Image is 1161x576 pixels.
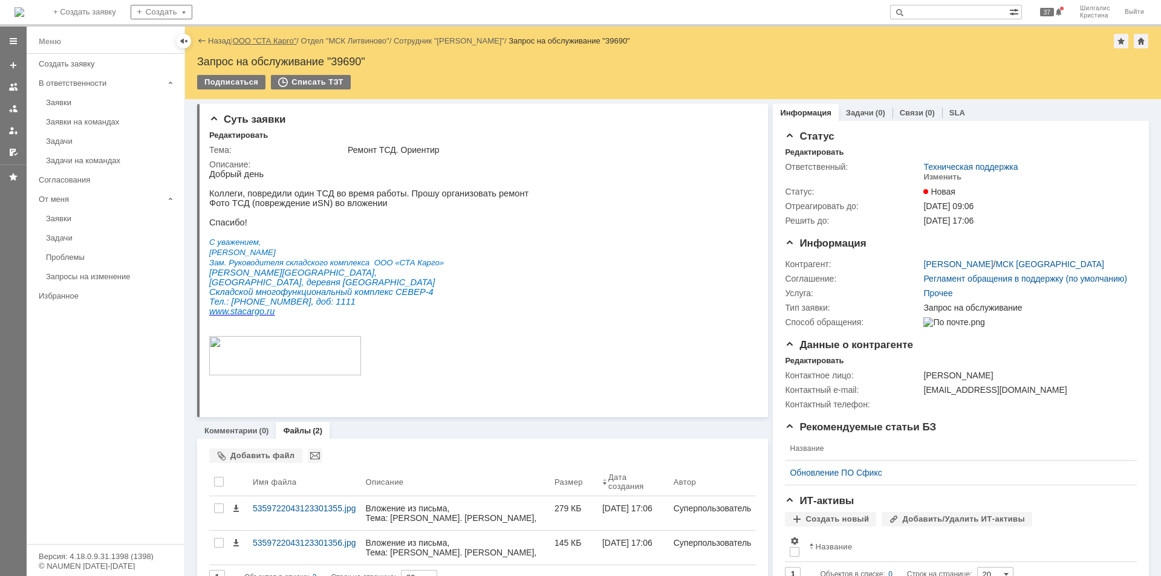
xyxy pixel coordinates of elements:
div: Редактировать [785,356,844,366]
a: Задачи на командах [41,151,181,170]
a: Мои согласования [4,143,23,162]
a: Файлы [283,426,311,435]
a: Техническая поддержка [923,162,1018,172]
a: МСК [GEOGRAPHIC_DATA] [995,259,1104,269]
div: Редактировать [209,131,268,140]
div: Сделать домашней страницей [1134,34,1148,48]
span: Кристина [1080,12,1110,19]
a: [PERSON_NAME] [923,259,993,269]
div: / [394,36,509,45]
div: Проблемы [46,253,177,262]
th: Дата создания [597,468,669,496]
div: Запрос на обслуживание "39690" [197,56,1149,68]
span: Информация [785,238,866,249]
span: SN [108,29,120,39]
div: Задачи [46,233,177,242]
div: Контактный телефон: [785,400,921,409]
span: [DATE] 17:06 [923,216,974,225]
img: logo [15,7,24,17]
span: Рекомендуемые статьи БЗ [785,421,936,433]
div: Запросы на изменение [46,272,177,281]
img: По почте.png [923,317,984,327]
div: Имя файла [253,477,296,487]
div: Задачи [46,137,177,146]
div: Отреагировать до: [785,201,921,211]
div: Название [815,542,852,551]
a: Задачи [41,228,181,247]
a: Согласования [34,170,181,189]
div: Заявки [46,98,177,107]
div: (0) [259,426,269,435]
div: / [233,36,301,45]
span: .ru [55,137,65,147]
a: Создать заявку [34,54,181,73]
span: cargo [33,137,56,147]
th: Имя файла [248,468,361,496]
div: В ответственности [39,79,163,88]
a: Заявки на командах [41,112,181,131]
div: Описание: [209,160,753,169]
div: Заявки на командах [46,117,177,126]
div: Заявки [46,214,177,223]
a: Заявки [41,93,181,112]
div: Контактное лицо: [785,371,921,380]
div: Способ обращения: [785,317,921,327]
div: Тип заявки: [785,303,921,312]
div: Добавить в избранное [1114,34,1128,48]
span: Статус [785,131,834,142]
div: Услуга: [785,288,921,298]
div: Суперпользователь [674,503,752,513]
a: Перейти на домашнюю страницу [15,7,24,17]
div: [EMAIL_ADDRESS][DOMAIN_NAME] [923,385,1131,395]
div: Автор [674,477,697,487]
div: Версия: 4.18.0.9.31.1398 (1398) [39,552,172,560]
div: Создать заявку [39,59,177,68]
div: Запрос на обслуживание "39690" [509,36,630,45]
span: Скачать файл [231,538,241,548]
div: Дата создания [608,473,654,491]
a: Заявки на командах [4,77,23,97]
span: Шилгалис [1080,5,1110,12]
div: [DATE] 17:06 [602,503,652,513]
div: © NAUMEN [DATE]-[DATE] [39,562,172,570]
div: 279 КБ [554,503,593,513]
a: Прочее [923,288,952,298]
span: Скачать файл [231,503,241,513]
a: Задачи [846,108,874,117]
div: [DATE] 17:06 [602,538,652,548]
div: / [301,36,394,45]
a: Сотрудник "[PERSON_NAME]" [394,36,504,45]
a: Проблемы [41,248,181,267]
div: Обновление ПО Сфикс [790,468,1122,477]
div: Задачи на командах [46,156,177,165]
div: Описание [366,477,404,487]
div: От меня [39,195,163,204]
div: Суперпользователь [674,538,752,548]
span: ИТ-активы [785,495,854,506]
div: Ремонт ТСД. Ориентир [348,145,750,155]
a: Создать заявку [4,56,23,75]
div: | [230,36,232,45]
div: Запрос на обслуживание [923,303,1131,312]
div: 5359722043123301356.jpg [253,538,356,548]
div: 145 КБ [554,538,593,548]
a: Отдел "МСК Литвиново" [301,36,389,45]
a: SLA [949,108,965,117]
div: Размер [554,477,583,487]
div: Редактировать [785,147,844,157]
div: Соглашение: [785,274,921,283]
span: Расширенный поиск [1009,5,1021,17]
div: (0) [925,108,935,117]
span: Суть заявки [209,114,285,125]
div: Скрыть меню [177,34,191,48]
a: Заявки в моей ответственности [4,99,23,118]
div: 5359722043123301355.jpg [253,503,356,513]
div: Контактный e-mail: [785,385,921,395]
a: Регламент обращения в поддержку (по умолчанию) [923,274,1127,283]
a: Задачи [41,132,181,150]
th: Название [804,531,1127,562]
a: Мои заявки [4,121,23,140]
div: Согласования [39,175,177,184]
div: Ответственный: [785,162,921,172]
div: Отправить выбранные файлы [308,448,322,463]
